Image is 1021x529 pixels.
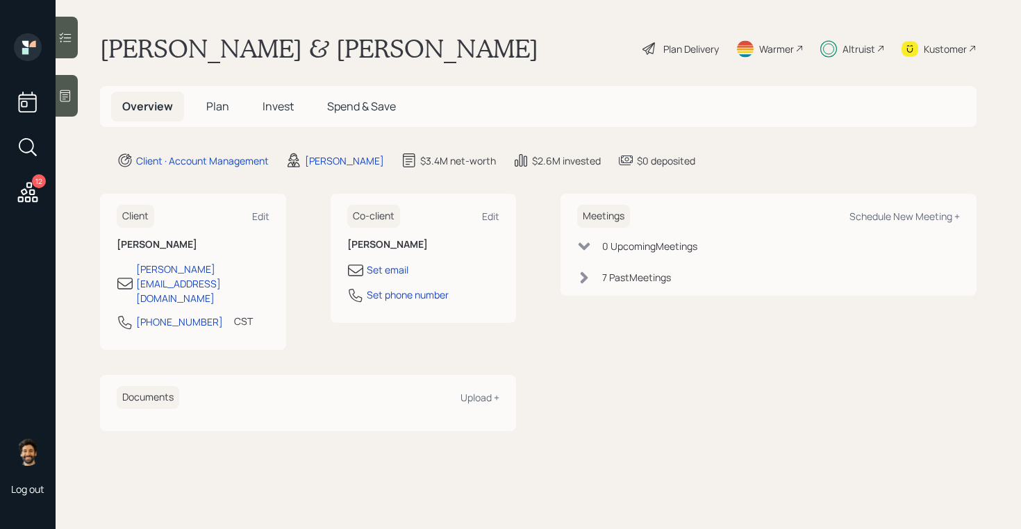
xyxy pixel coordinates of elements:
div: $3.4M net-worth [420,153,496,168]
h6: Meetings [577,205,630,228]
div: [PHONE_NUMBER] [136,314,223,329]
div: 12 [32,174,46,188]
div: 7 Past Meeting s [602,270,671,285]
div: Altruist [842,42,875,56]
div: Set email [367,262,408,277]
span: Spend & Save [327,99,396,114]
div: $0 deposited [637,153,695,168]
div: Client · Account Management [136,153,269,168]
h6: [PERSON_NAME] [347,239,500,251]
h6: Co-client [347,205,400,228]
div: [PERSON_NAME] [305,153,384,168]
h6: Documents [117,386,179,409]
div: Schedule New Meeting + [849,210,960,223]
div: Edit [482,210,499,223]
div: $2.6M invested [532,153,601,168]
h6: Client [117,205,154,228]
div: Set phone number [367,287,449,302]
h1: [PERSON_NAME] & [PERSON_NAME] [100,33,538,64]
div: CST [234,314,253,328]
div: Upload + [460,391,499,404]
div: Log out [11,482,44,496]
div: Kustomer [924,42,967,56]
div: Warmer [759,42,794,56]
img: eric-schwartz-headshot.png [14,438,42,466]
span: Invest [263,99,294,114]
div: Plan Delivery [663,42,719,56]
div: 0 Upcoming Meeting s [602,239,697,253]
span: Overview [122,99,173,114]
span: Plan [206,99,229,114]
div: Edit [252,210,269,223]
h6: [PERSON_NAME] [117,239,269,251]
div: [PERSON_NAME][EMAIL_ADDRESS][DOMAIN_NAME] [136,262,269,305]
